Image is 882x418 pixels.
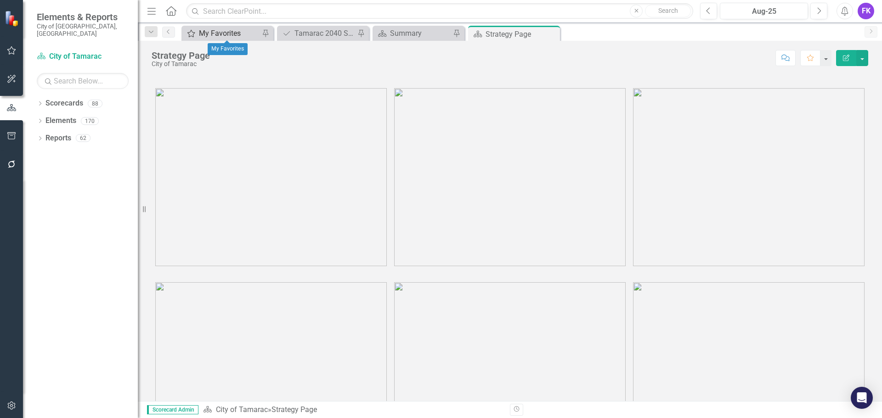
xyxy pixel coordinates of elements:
small: City of [GEOGRAPHIC_DATA], [GEOGRAPHIC_DATA] [37,22,129,38]
img: tamarac1%20v3.png [155,88,387,266]
a: Elements [45,116,76,126]
span: Search [658,7,678,14]
span: Elements & Reports [37,11,129,22]
div: 88 [88,100,102,107]
span: Scorecard Admin [147,405,198,414]
a: Scorecards [45,98,83,109]
div: Tamarac 2040 Strategic Plan - Departmental Action Plan [294,28,355,39]
input: Search ClearPoint... [186,3,693,19]
div: Strategy Page [152,50,210,61]
div: » [203,405,503,415]
img: tamarac2%20v3.png [394,88,626,266]
a: City of Tamarac [216,405,268,414]
a: Reports [45,133,71,144]
button: Search [645,5,691,17]
div: Summary [390,28,451,39]
a: Tamarac 2040 Strategic Plan - Departmental Action Plan [279,28,355,39]
div: Strategy Page [486,28,558,40]
button: Aug-25 [720,3,808,19]
a: Summary [375,28,451,39]
a: My Favorites [184,28,260,39]
div: City of Tamarac [152,61,210,67]
div: Open Intercom Messenger [851,387,873,409]
a: City of Tamarac [37,51,129,62]
button: FK [858,3,874,19]
input: Search Below... [37,73,129,89]
div: My Favorites [199,28,260,39]
div: 62 [76,134,90,142]
img: tamarac3%20v3.png [633,88,865,266]
div: 170 [81,117,99,125]
div: Strategy Page [271,405,317,414]
img: ClearPoint Strategy [5,11,21,27]
div: Aug-25 [723,6,805,17]
div: My Favorites [208,43,248,55]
